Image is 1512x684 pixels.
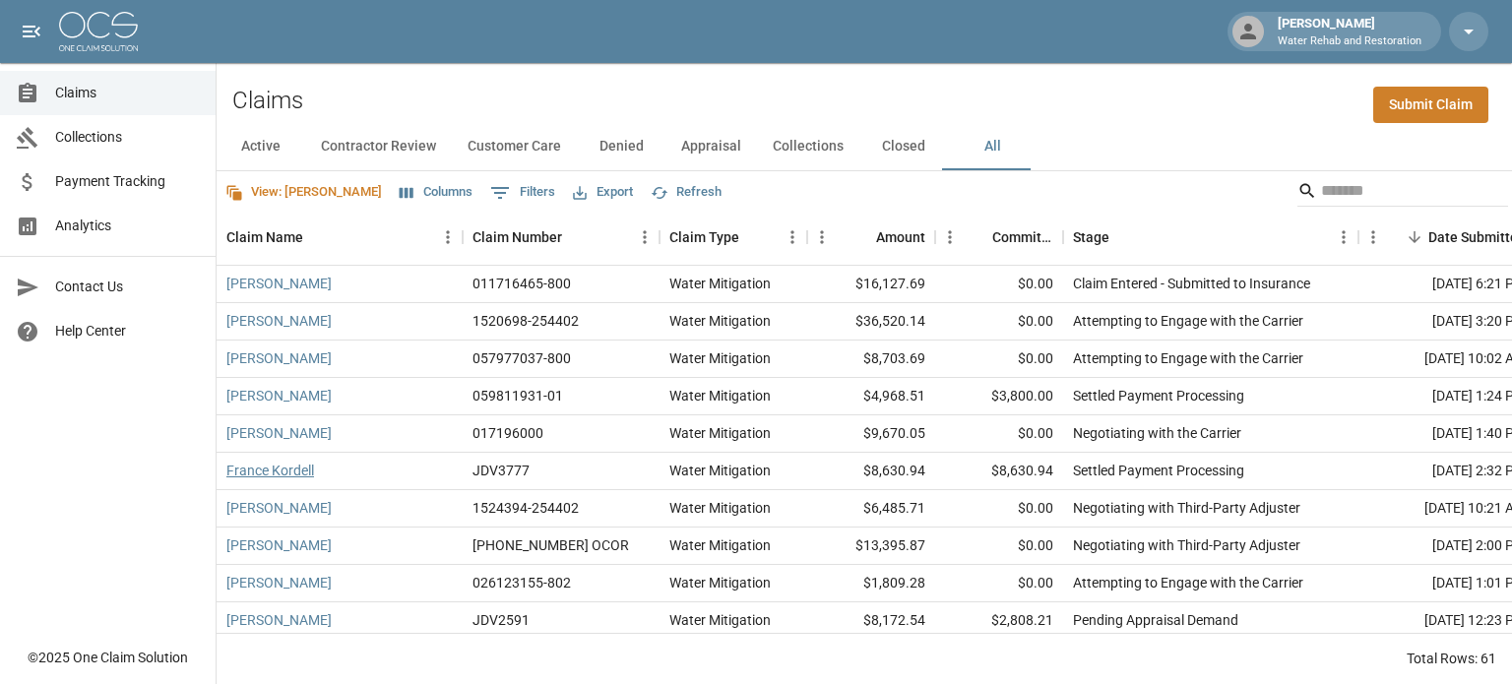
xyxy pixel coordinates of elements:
[807,303,935,341] div: $36,520.14
[935,453,1063,490] div: $8,630.94
[876,210,925,265] div: Amount
[305,123,452,170] button: Contractor Review
[226,423,332,443] a: [PERSON_NAME]
[226,386,332,405] a: [PERSON_NAME]
[807,528,935,565] div: $13,395.87
[472,348,571,368] div: 057977037-800
[1073,610,1238,630] div: Pending Appraisal Demand
[472,274,571,293] div: 011716465-800
[55,171,200,192] span: Payment Tracking
[1109,223,1137,251] button: Sort
[1278,33,1421,50] p: Water Rehab and Restoration
[55,216,200,236] span: Analytics
[935,222,965,252] button: Menu
[630,222,660,252] button: Menu
[472,210,562,265] div: Claim Number
[303,223,331,251] button: Sort
[807,565,935,602] div: $1,809.28
[1063,210,1358,265] div: Stage
[472,535,629,555] div: 01-008-967942 OCOR
[935,210,1063,265] div: Committed Amount
[55,321,200,342] span: Help Center
[660,210,807,265] div: Claim Type
[669,610,771,630] div: Water Mitigation
[1073,386,1244,405] div: Settled Payment Processing
[669,498,771,518] div: Water Mitigation
[1073,348,1303,368] div: Attempting to Engage with the Carrier
[807,210,935,265] div: Amount
[935,528,1063,565] div: $0.00
[472,461,530,480] div: JDV3777
[1297,175,1508,211] div: Search
[739,223,767,251] button: Sort
[669,535,771,555] div: Water Mitigation
[935,266,1063,303] div: $0.00
[226,461,314,480] a: France Kordell
[807,602,935,640] div: $8,172.54
[807,453,935,490] div: $8,630.94
[965,223,992,251] button: Sort
[55,127,200,148] span: Collections
[472,311,579,331] div: 1520698-254402
[669,311,771,331] div: Water Mitigation
[217,123,305,170] button: Active
[1073,210,1109,265] div: Stage
[1329,222,1358,252] button: Menu
[55,277,200,297] span: Contact Us
[807,341,935,378] div: $8,703.69
[1073,423,1241,443] div: Negotiating with the Carrier
[226,311,332,331] a: [PERSON_NAME]
[1401,223,1428,251] button: Sort
[55,83,200,103] span: Claims
[1270,14,1429,49] div: [PERSON_NAME]
[935,378,1063,415] div: $3,800.00
[568,177,638,208] button: Export
[849,223,876,251] button: Sort
[935,415,1063,453] div: $0.00
[646,177,726,208] button: Refresh
[577,123,665,170] button: Denied
[217,123,1512,170] div: dynamic tabs
[59,12,138,51] img: ocs-logo-white-transparent.png
[669,573,771,592] div: Water Mitigation
[452,123,577,170] button: Customer Care
[226,498,332,518] a: [PERSON_NAME]
[226,610,332,630] a: [PERSON_NAME]
[395,177,477,208] button: Select columns
[226,210,303,265] div: Claim Name
[935,303,1063,341] div: $0.00
[669,210,739,265] div: Claim Type
[472,573,571,592] div: 026123155-802
[935,602,1063,640] div: $2,808.21
[1073,573,1303,592] div: Attempting to Engage with the Carrier
[669,348,771,368] div: Water Mitigation
[807,415,935,453] div: $9,670.05
[463,210,660,265] div: Claim Number
[472,610,530,630] div: JDV2591
[1073,498,1300,518] div: Negotiating with Third-Party Adjuster
[757,123,859,170] button: Collections
[226,348,332,368] a: [PERSON_NAME]
[12,12,51,51] button: open drawer
[226,274,332,293] a: [PERSON_NAME]
[562,223,590,251] button: Sort
[217,210,463,265] div: Claim Name
[472,386,563,405] div: 059811931-01
[226,535,332,555] a: [PERSON_NAME]
[778,222,807,252] button: Menu
[232,87,303,115] h2: Claims
[992,210,1053,265] div: Committed Amount
[472,498,579,518] div: 1524394-254402
[807,266,935,303] div: $16,127.69
[28,648,188,667] div: © 2025 One Claim Solution
[669,423,771,443] div: Water Mitigation
[433,222,463,252] button: Menu
[472,423,543,443] div: 017196000
[1358,222,1388,252] button: Menu
[1073,311,1303,331] div: Attempting to Engage with the Carrier
[669,461,771,480] div: Water Mitigation
[1073,535,1300,555] div: Negotiating with Third-Party Adjuster
[1373,87,1488,123] a: Submit Claim
[935,565,1063,602] div: $0.00
[935,341,1063,378] div: $0.00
